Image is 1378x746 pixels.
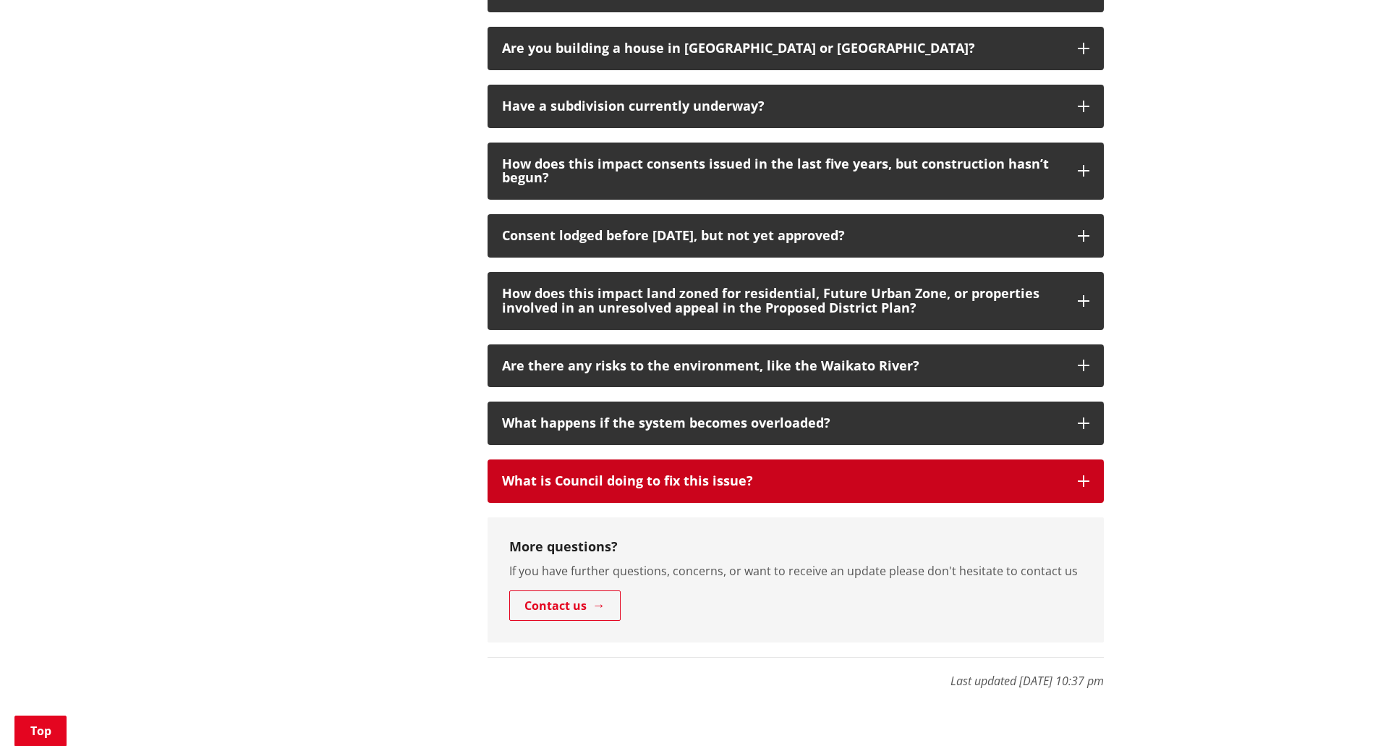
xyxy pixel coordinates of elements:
[488,459,1104,503] button: What is Council doing to fix this issue?
[488,344,1104,388] button: Are there any risks to the environment, like the Waikato River?
[509,590,621,621] a: Contact us
[488,27,1104,70] button: Are you building a house in [GEOGRAPHIC_DATA] or [GEOGRAPHIC_DATA]?
[502,229,1063,243] div: Consent lodged before [DATE], but not yet approved?
[502,359,1063,373] div: Are there any risks to the environment, like the Waikato River?
[502,416,1063,431] div: What happens if the system becomes overloaded?
[502,474,1063,488] div: What is Council doing to fix this issue?
[488,143,1104,200] button: How does this impact consents issued in the last five years, but construction hasn’t begun?
[502,287,1063,315] div: How does this impact land zoned for residential, Future Urban Zone, or properties involved in an ...
[509,562,1082,580] p: If you have further questions, concerns, or want to receive an update please don't hesitate to co...
[488,214,1104,258] button: Consent lodged before [DATE], but not yet approved?
[14,716,67,746] a: Top
[488,85,1104,128] button: Have a subdivision currently underway?
[488,657,1104,690] p: Last updated [DATE] 10:37 pm
[488,402,1104,445] button: What happens if the system becomes overloaded?
[502,99,1063,114] div: Have a subdivision currently underway?
[488,272,1104,330] button: How does this impact land zoned for residential, Future Urban Zone, or properties involved in an ...
[509,539,1082,555] h3: More questions?
[1311,685,1364,737] iframe: Messenger Launcher
[502,157,1063,186] div: How does this impact consents issued in the last five years, but construction hasn’t begun?
[502,41,1063,56] div: Are you building a house in [GEOGRAPHIC_DATA] or [GEOGRAPHIC_DATA]?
